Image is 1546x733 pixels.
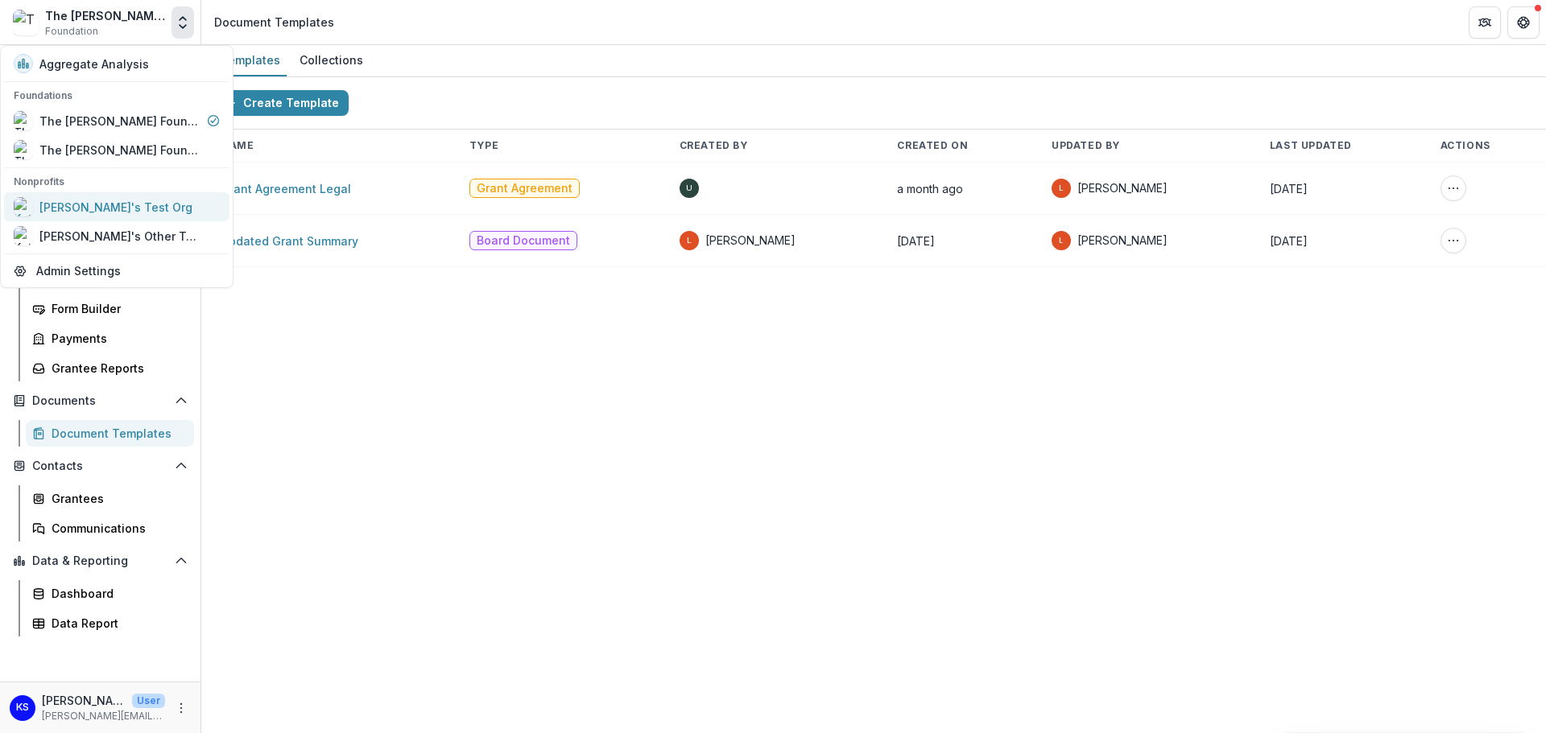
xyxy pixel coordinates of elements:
div: The [PERSON_NAME] Foundation Workflow Sandbox [45,7,165,24]
div: Payments [52,330,181,347]
th: Created By [660,130,878,163]
span: a month ago [897,182,963,196]
p: User [132,694,165,708]
button: Open Documents [6,388,194,414]
div: Document Templates [52,425,181,442]
th: Updated By [1032,130,1250,163]
span: [PERSON_NAME] [1077,233,1168,249]
button: Create Template [214,90,349,116]
div: Grantees [52,490,181,507]
span: Documents [32,394,168,408]
div: Lucy [687,237,692,245]
button: More Action [1441,228,1466,253]
button: More [172,698,191,718]
button: Open entity switcher [172,6,194,39]
a: Data Report [26,610,194,636]
th: Type [450,130,660,163]
a: Communications [26,515,194,542]
div: Dashboard [52,585,181,602]
button: Partners [1469,6,1501,39]
div: Lucy [1059,184,1064,192]
th: Actions [1421,130,1546,163]
span: [PERSON_NAME] [705,233,796,249]
a: Grantee Reports [26,355,194,381]
div: Unknown [686,184,692,192]
div: Templates [214,48,287,72]
span: Data & Reporting [32,554,168,568]
th: Created On [878,130,1032,163]
div: Collections [293,48,370,72]
div: Form Builder [52,300,181,317]
span: Board Document [477,234,570,248]
a: Form Builder [26,295,194,322]
div: Communications [52,520,181,537]
p: [PERSON_NAME][EMAIL_ADDRESS][DOMAIN_NAME] [42,709,165,723]
th: Last Updated [1250,130,1421,163]
a: Document Templates [26,420,194,447]
div: Grantee Reports [52,360,181,377]
div: Data Report [52,615,181,632]
th: Name [201,130,450,163]
button: Get Help [1507,6,1540,39]
a: Grantees [26,485,194,512]
img: The Frist Foundation Workflow Sandbox [13,10,39,35]
div: Lucy [1059,237,1064,245]
nav: breadcrumb [208,10,341,34]
a: Templates [214,45,287,76]
span: Foundation [45,24,98,39]
span: Contacts [32,459,168,473]
span: Grant Agreement [477,182,573,196]
span: [PERSON_NAME] [1077,180,1168,196]
a: Dashboard [26,580,194,607]
a: Payments [26,325,194,352]
button: Open Contacts [6,453,194,479]
div: Document Templates [214,14,334,31]
span: [DATE] [1270,182,1308,196]
button: More Action [1441,175,1466,201]
a: Updated Grant Summary [221,234,358,248]
div: Kate Sorestad [16,702,29,713]
a: Collections [293,45,370,76]
span: [DATE] [1270,234,1308,248]
span: [DATE] [897,234,935,248]
a: Grant Agreement Legal [221,182,351,196]
p: [PERSON_NAME] [42,692,126,709]
button: Open Data & Reporting [6,548,194,574]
